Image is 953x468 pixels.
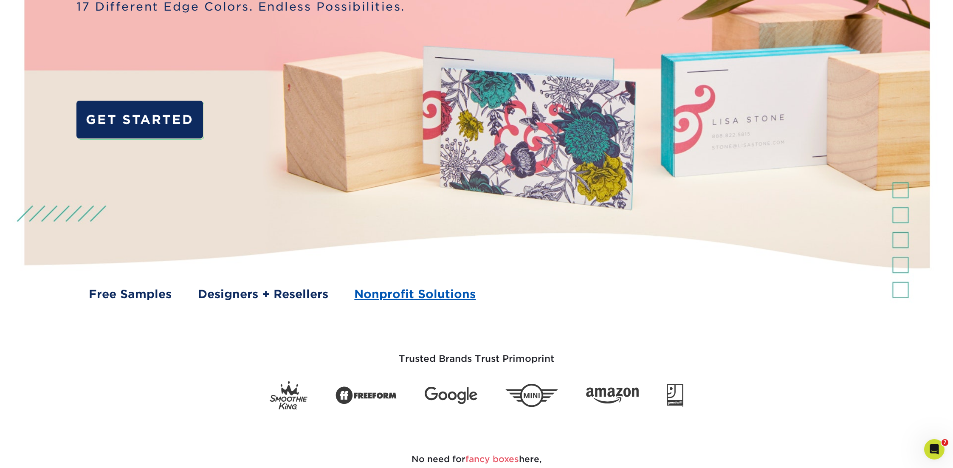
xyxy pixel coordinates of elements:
span: fancy boxes [465,454,519,464]
img: Google [425,387,477,404]
span: 7 [942,439,948,446]
img: Amazon [586,388,639,404]
a: Nonprofit Solutions [354,285,476,302]
a: GET STARTED [76,101,203,138]
img: Goodwill [667,384,683,407]
h3: Trusted Brands Trust Primoprint [228,333,725,375]
img: Mini [505,384,558,407]
a: Free Samples [89,285,172,302]
iframe: Intercom live chat [924,439,945,460]
a: Designers + Resellers [198,285,328,302]
img: Freeform [336,382,397,409]
img: Smoothie King [270,381,307,410]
